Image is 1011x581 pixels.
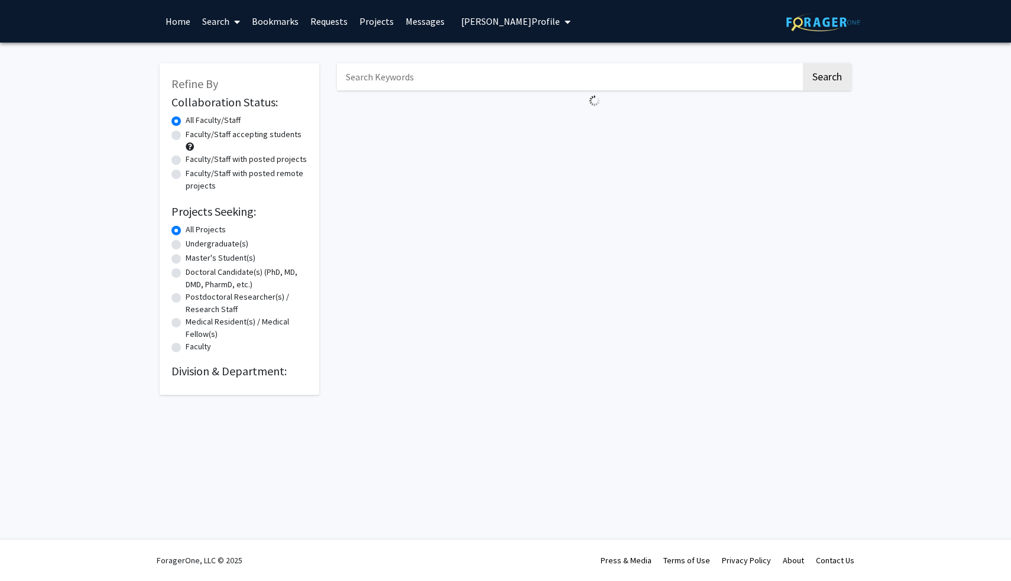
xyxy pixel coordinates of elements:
button: Search [803,63,851,90]
a: Requests [304,1,354,42]
input: Search Keywords [337,63,801,90]
span: Refine By [171,76,218,91]
label: All Projects [186,223,226,236]
a: Contact Us [816,555,854,566]
h2: Division & Department: [171,364,307,378]
img: ForagerOne Logo [786,13,860,31]
label: Postdoctoral Researcher(s) / Research Staff [186,291,307,316]
a: Bookmarks [246,1,304,42]
iframe: Chat [961,528,1002,572]
a: Press & Media [601,555,652,566]
a: Search [196,1,246,42]
label: Faculty/Staff with posted projects [186,153,307,165]
label: Master's Student(s) [186,252,255,264]
a: Home [160,1,196,42]
img: Loading [584,90,605,111]
label: Undergraduate(s) [186,238,248,250]
a: Privacy Policy [722,555,771,566]
nav: Page navigation [337,111,851,138]
span: [PERSON_NAME] Profile [461,15,560,27]
a: Messages [400,1,451,42]
label: Faculty [186,340,211,353]
div: ForagerOne, LLC © 2025 [157,540,242,581]
a: Terms of Use [663,555,710,566]
label: Medical Resident(s) / Medical Fellow(s) [186,316,307,340]
h2: Projects Seeking: [171,205,307,219]
a: Projects [354,1,400,42]
label: All Faculty/Staff [186,114,241,126]
a: About [783,555,804,566]
label: Faculty/Staff accepting students [186,128,302,141]
h2: Collaboration Status: [171,95,307,109]
label: Faculty/Staff with posted remote projects [186,167,307,192]
label: Doctoral Candidate(s) (PhD, MD, DMD, PharmD, etc.) [186,266,307,291]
